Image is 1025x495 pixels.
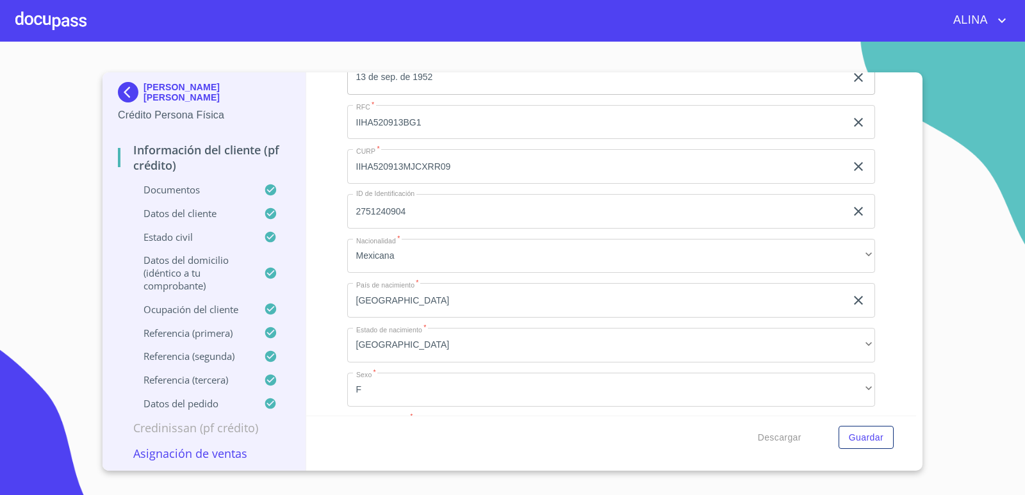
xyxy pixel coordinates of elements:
p: Referencia (segunda) [118,350,264,362]
p: Crédito Persona Física [118,108,290,123]
p: Credinissan (PF crédito) [118,420,290,435]
span: ALINA [944,10,994,31]
p: Estado Civil [118,231,264,243]
p: Información del cliente (PF crédito) [118,142,290,173]
div: F [347,373,876,407]
div: [PERSON_NAME] [PERSON_NAME] [118,82,290,108]
p: [PERSON_NAME] [PERSON_NAME] [143,82,290,102]
p: Referencia (tercera) [118,373,264,386]
button: clear input [851,204,866,219]
p: Ocupación del Cliente [118,303,264,316]
img: Docupass spot blue [118,82,143,102]
button: clear input [851,115,866,130]
button: clear input [851,159,866,174]
p: Datos del cliente [118,207,264,220]
div: [GEOGRAPHIC_DATA] [347,328,876,362]
button: Guardar [839,426,894,450]
p: Datos del domicilio (idéntico a tu comprobante) [118,254,264,292]
p: Documentos [118,183,264,196]
span: Descargar [758,430,801,446]
p: Asignación de Ventas [118,446,290,461]
span: Guardar [849,430,883,446]
p: Datos del pedido [118,397,264,410]
button: Descargar [753,426,807,450]
p: Referencia (primera) [118,327,264,339]
div: Mexicana [347,239,876,273]
button: clear input [851,293,866,308]
button: account of current user [944,10,1010,31]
